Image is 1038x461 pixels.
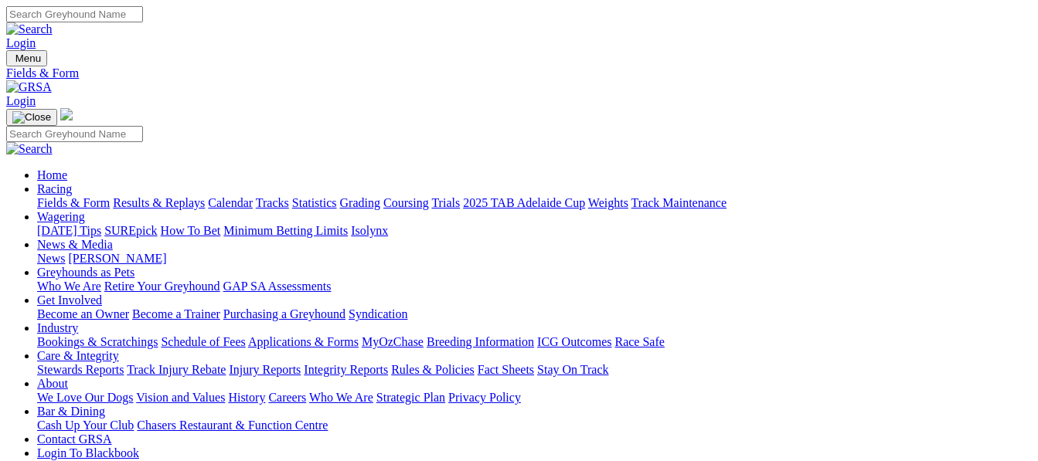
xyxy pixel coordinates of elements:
a: Fact Sheets [478,363,534,376]
input: Search [6,126,143,142]
a: Bookings & Scratchings [37,335,158,348]
a: Syndication [349,307,407,320]
div: Bar & Dining [37,419,1032,432]
a: 2025 TAB Adelaide Cup [463,196,585,209]
img: Search [6,142,53,156]
a: Grading [340,196,380,209]
div: Care & Integrity [37,363,1032,377]
a: Bar & Dining [37,405,105,418]
a: Track Injury Rebate [127,363,226,376]
a: Greyhounds as Pets [37,266,134,279]
a: About [37,377,68,390]
a: Strategic Plan [376,391,445,404]
a: Wagering [37,210,85,223]
div: About [37,391,1032,405]
a: Fields & Form [37,196,110,209]
a: SUREpick [104,224,157,237]
a: Privacy Policy [448,391,521,404]
input: Search [6,6,143,22]
a: Trials [431,196,460,209]
a: Chasers Restaurant & Function Centre [137,419,328,432]
a: Fields & Form [6,66,1032,80]
a: Weights [588,196,628,209]
div: Wagering [37,224,1032,238]
button: Toggle navigation [6,109,57,126]
a: Injury Reports [229,363,301,376]
a: Who We Are [37,280,101,293]
a: Retire Your Greyhound [104,280,220,293]
a: Get Involved [37,293,102,307]
a: News & Media [37,238,113,251]
a: [DATE] Tips [37,224,101,237]
a: Contact GRSA [37,432,111,446]
a: Login [6,36,36,49]
a: History [228,391,265,404]
a: Vision and Values [136,391,225,404]
a: Stay On Track [537,363,608,376]
a: Careers [268,391,306,404]
a: Breeding Information [427,335,534,348]
a: Who We Are [309,391,373,404]
div: News & Media [37,252,1032,266]
a: We Love Our Dogs [37,391,133,404]
a: Results & Replays [113,196,205,209]
a: Schedule of Fees [161,335,245,348]
a: Tracks [256,196,289,209]
a: Purchasing a Greyhound [223,307,345,320]
a: MyOzChase [362,335,424,348]
a: GAP SA Assessments [223,280,332,293]
img: Search [6,22,53,36]
a: Rules & Policies [391,363,475,376]
a: Race Safe [614,335,664,348]
div: Greyhounds as Pets [37,280,1032,293]
a: Calendar [208,196,253,209]
button: Toggle navigation [6,50,47,66]
a: How To Bet [161,224,221,237]
a: Integrity Reports [304,363,388,376]
div: Racing [37,196,1032,210]
img: logo-grsa-white.png [60,108,73,120]
a: Care & Integrity [37,349,119,362]
a: Coursing [383,196,429,209]
img: Close [12,111,51,124]
a: Isolynx [351,224,388,237]
img: GRSA [6,80,52,94]
a: Become a Trainer [132,307,220,320]
span: Menu [15,53,41,64]
a: Home [37,168,67,181]
a: Become an Owner [37,307,129,320]
a: Stewards Reports [37,363,124,376]
a: News [37,252,65,265]
a: Login To Blackbook [37,446,139,459]
a: [PERSON_NAME] [68,252,166,265]
a: Track Maintenance [631,196,727,209]
a: Applications & Forms [248,335,359,348]
a: Cash Up Your Club [37,419,134,432]
div: Industry [37,335,1032,349]
a: Minimum Betting Limits [223,224,348,237]
a: Login [6,94,36,107]
a: Racing [37,182,72,195]
a: Industry [37,321,78,334]
a: ICG Outcomes [537,335,611,348]
div: Get Involved [37,307,1032,321]
a: Statistics [292,196,337,209]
